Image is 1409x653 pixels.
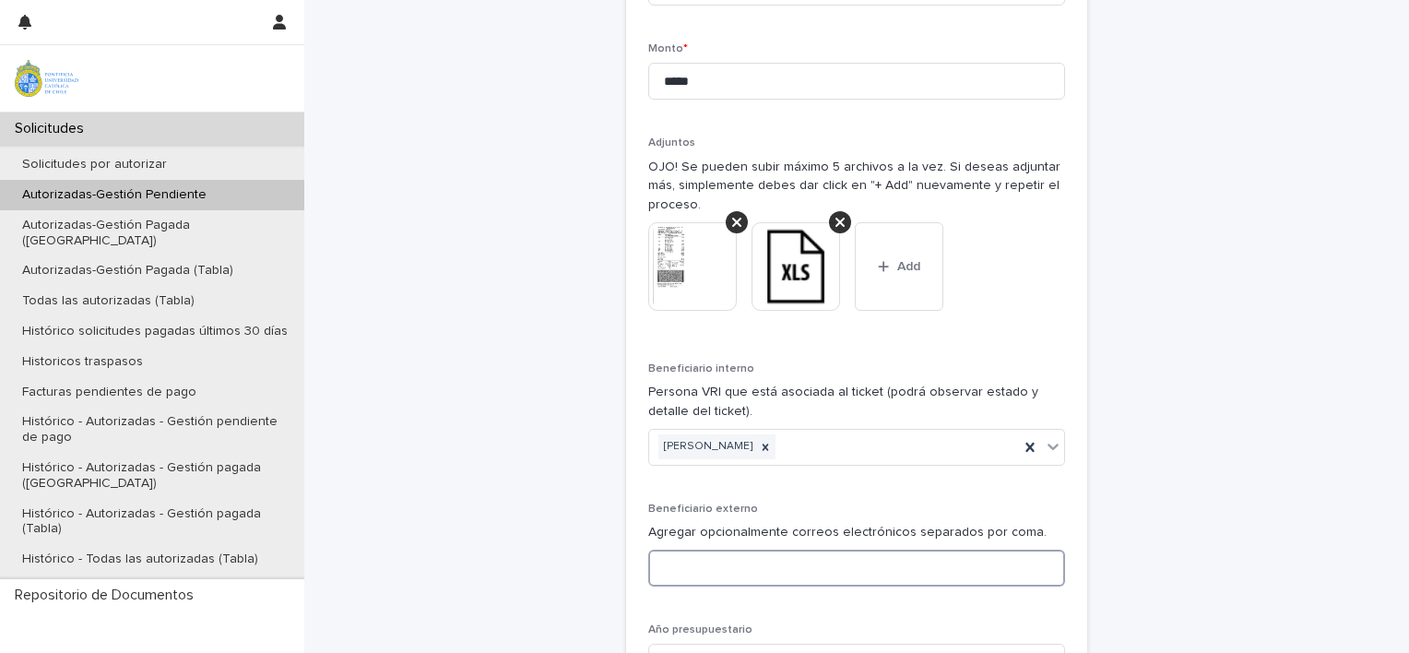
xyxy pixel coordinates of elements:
[7,263,248,279] p: Autorizadas-Gestión Pagada (Tabla)
[7,293,209,309] p: Todas las autorizadas (Tabla)
[648,158,1065,215] p: OJO! Se pueden subir máximo 5 archivos a la vez. Si deseas adjuntar más, simplemente debes dar cl...
[648,624,752,635] span: Año presupuestario
[7,354,158,370] p: Historicos traspasos
[648,504,758,515] span: Beneficiario externo
[7,460,304,492] p: Histórico - Autorizadas - Gestión pagada ([GEOGRAPHIC_DATA])
[648,363,754,374] span: Beneficiario interno
[7,218,304,249] p: Autorizadas-Gestión Pagada ([GEOGRAPHIC_DATA])
[7,120,99,137] p: Solicitudes
[855,222,943,311] button: Add
[7,385,211,400] p: Facturas pendientes de pago
[7,324,302,339] p: Histórico solicitudes pagadas últimos 30 días
[648,43,688,54] span: Monto
[7,506,304,538] p: Histórico - Autorizadas - Gestión pagada (Tabla)
[648,523,1065,542] p: Agregar opcionalmente correos electrónicos separados por coma.
[7,157,182,172] p: Solicitudes por autorizar
[7,187,221,203] p: Autorizadas-Gestión Pendiente
[648,383,1065,421] p: Persona VRI que está asociada al ticket (podrá observar estado y detalle del ticket).
[7,587,208,604] p: Repositorio de Documentos
[7,414,304,445] p: Histórico - Autorizadas - Gestión pendiente de pago
[658,434,755,459] div: [PERSON_NAME]
[15,60,78,97] img: iqsleoUpQLaG7yz5l0jK
[7,552,273,567] p: Histórico - Todas las autorizadas (Tabla)
[897,260,920,273] span: Add
[648,137,695,148] span: Adjuntos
